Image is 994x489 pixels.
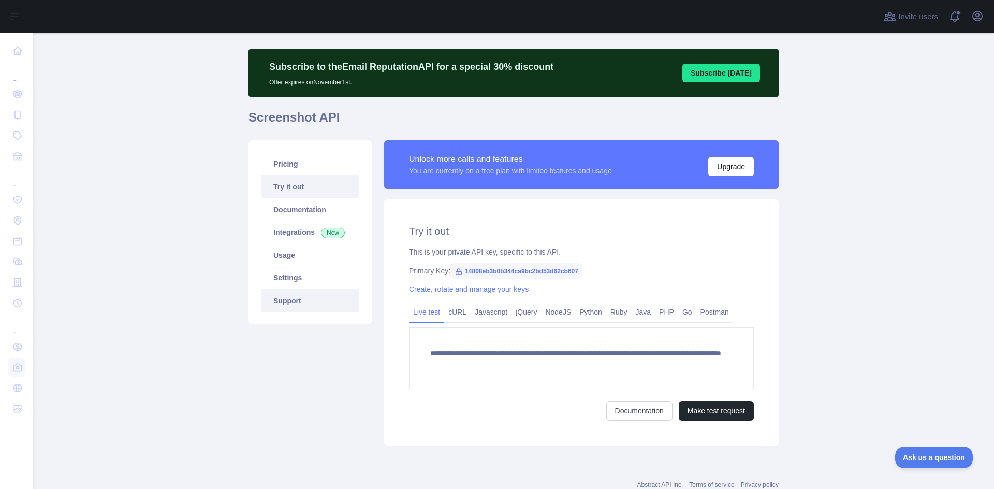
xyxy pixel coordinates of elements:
[471,304,511,320] a: Javascript
[269,60,553,74] p: Subscribe to the Email Reputation API for a special 30 % discount
[450,263,582,279] span: 14808eb3b0b344ca9bc2bd53d62cb607
[321,228,345,238] span: New
[409,304,444,320] a: Live test
[679,401,754,421] button: Make test request
[409,224,754,239] h2: Try it out
[248,109,779,134] h1: Screenshot API
[261,198,359,221] a: Documentation
[261,266,359,289] a: Settings
[689,481,734,488] a: Terms of service
[511,304,541,320] a: jQuery
[898,11,938,23] span: Invite users
[409,153,612,166] div: Unlock more calls and features
[696,304,733,320] a: Postman
[655,304,678,320] a: PHP
[606,304,632,320] a: Ruby
[261,221,359,244] a: Integrations New
[261,153,359,175] a: Pricing
[8,62,25,83] div: ...
[708,157,754,176] button: Upgrade
[678,304,696,320] a: Go
[682,64,760,82] button: Subscribe [DATE]
[409,265,754,276] div: Primary Key:
[8,168,25,188] div: ...
[895,447,973,468] iframe: Toggle Customer Support
[637,481,683,488] a: Abstract API Inc.
[409,166,612,176] div: You are currently on a free plan with limited features and usage
[632,304,655,320] a: Java
[606,401,673,421] a: Documentation
[741,481,779,488] a: Privacy policy
[444,304,471,320] a: cURL
[269,74,553,86] p: Offer expires on November 1st.
[261,244,359,266] a: Usage
[261,289,359,312] a: Support
[882,8,940,25] button: Invite users
[575,304,606,320] a: Python
[409,247,754,257] div: This is your private API key, specific to this API.
[541,304,575,320] a: NodeJS
[261,175,359,198] a: Try it out
[8,315,25,335] div: ...
[409,285,529,293] a: Create, rotate and manage your keys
